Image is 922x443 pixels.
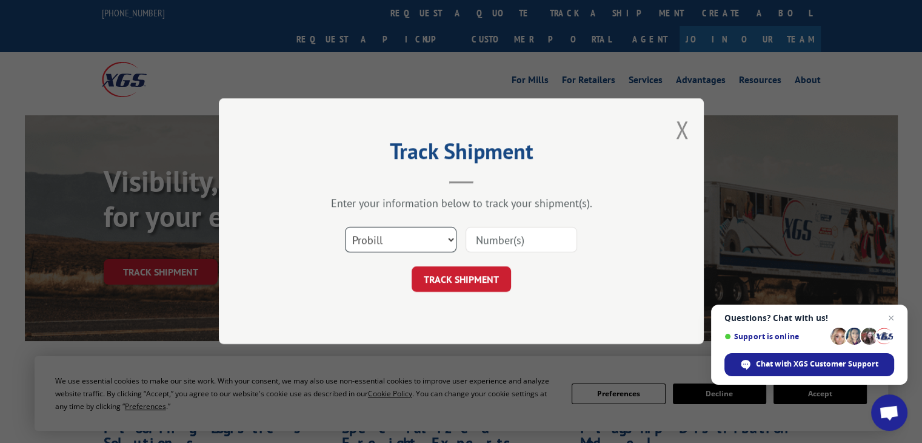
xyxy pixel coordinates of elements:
[279,197,643,211] div: Enter your information below to track your shipment(s).
[724,353,894,376] div: Chat with XGS Customer Support
[884,311,898,325] span: Close chat
[466,228,577,253] input: Number(s)
[724,313,894,323] span: Questions? Chat with us!
[756,359,878,370] span: Chat with XGS Customer Support
[724,332,826,341] span: Support is online
[871,394,907,431] div: Open chat
[279,143,643,166] h2: Track Shipment
[675,113,689,146] button: Close modal
[412,267,511,293] button: TRACK SHIPMENT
